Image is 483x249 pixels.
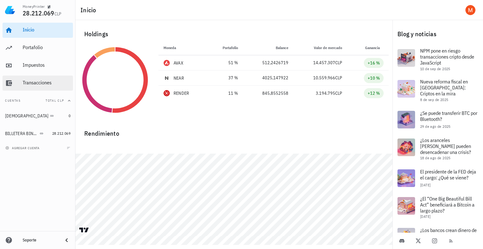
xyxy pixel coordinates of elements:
[316,90,335,96] span: 3.194.795
[248,59,288,66] div: 512,2426719
[420,156,451,160] span: 18 de ago de 2025
[368,75,380,81] div: +10 %
[420,195,475,214] span: ¿El “One Big Beautiful Bill Act” beneficiará a Bitcoin a largo plazo?
[52,131,70,136] span: 28.212.069
[164,75,170,81] div: NEAR-icon
[420,110,477,122] span: ¿Se puede transferir BTC por Bluetooth?
[3,108,73,123] a: [DEMOGRAPHIC_DATA] 0
[69,113,70,118] span: 0
[7,146,40,150] span: agregar cuenta
[23,9,54,17] span: 28.212.069
[164,60,170,66] div: AVAX-icon
[293,40,347,55] th: Valor de mercado
[420,183,430,187] span: [DATE]
[174,90,189,96] div: RENDER
[158,40,208,55] th: Moneda
[23,80,70,86] div: Transacciones
[365,45,384,50] span: Ganancia
[420,168,476,181] span: El presidente de la FED deja el cargo: ¿Qué se viene?
[420,48,474,66] span: NPM pone en riesgo transacciones cripto desde JavaScript
[420,78,468,97] span: Nueva reforma fiscal en [GEOGRAPHIC_DATA]: Criptos en la mira
[213,59,238,66] div: 51 %
[392,75,483,106] a: Nueva reforma fiscal en [GEOGRAPHIC_DATA]: Criptos en la mira 8 de sep de 2025
[174,75,184,81] div: NEAR
[392,24,483,44] div: Blog y noticias
[392,133,483,164] a: ¿Los aranceles [PERSON_NAME] pueden desencadenar una crisis? 18 de ago de 2025
[5,131,38,136] div: BILLETERA BINANCE
[23,27,70,33] div: Inicio
[79,24,389,44] div: Holdings
[213,90,238,97] div: 11 %
[46,99,64,103] span: Total CLP
[23,62,70,68] div: Impuestos
[54,11,62,17] span: CLP
[23,4,45,9] div: MoneyPrinter
[3,40,73,55] a: Portafolio
[208,40,243,55] th: Portafolio
[392,106,483,133] a: ¿Se puede transferir BTC por Bluetooth? 29 de ago de 2025
[164,90,170,96] div: RENDER-icon
[3,58,73,73] a: Impuestos
[3,76,73,91] a: Transacciones
[5,113,49,119] div: [DEMOGRAPHIC_DATA]
[313,60,335,65] span: 14.457.307
[420,137,471,155] span: ¿Los aranceles [PERSON_NAME] pueden desencadenar una crisis?
[248,90,288,97] div: 845,8552558
[420,214,430,219] span: [DATE]
[3,23,73,38] a: Inicio
[79,227,90,233] a: Charting by TradingView
[213,75,238,81] div: 37 %
[368,90,380,96] div: +12 %
[335,75,342,81] span: CLP
[4,145,42,151] button: agregar cuenta
[3,93,73,108] button: CuentasTotal CLP
[420,97,448,102] span: 8 de sep de 2025
[313,75,335,81] span: 10.559.966
[248,75,288,81] div: 4025,147922
[23,44,70,50] div: Portafolio
[23,238,58,243] div: Soporte
[5,5,15,15] img: LedgiFi
[3,126,73,141] a: BILLETERA BINANCE 28.212.069
[420,124,451,129] span: 29 de ago de 2025
[174,60,183,66] div: AVAX
[80,5,99,15] h1: Inicio
[392,192,483,223] a: ¿El “One Big Beautiful Bill Act” beneficiará a Bitcoin a largo plazo? [DATE]
[392,164,483,192] a: El presidente de la FED deja el cargo: ¿Qué se viene? [DATE]
[243,40,293,55] th: Balance
[368,60,380,66] div: +16 %
[465,5,475,15] div: avatar
[420,66,450,71] span: 10 de sep de 2025
[79,123,389,139] div: Rendimiento
[335,90,342,96] span: CLP
[392,44,483,75] a: NPM pone en riesgo transacciones cripto desde JavaScript 10 de sep de 2025
[335,60,342,65] span: CLP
